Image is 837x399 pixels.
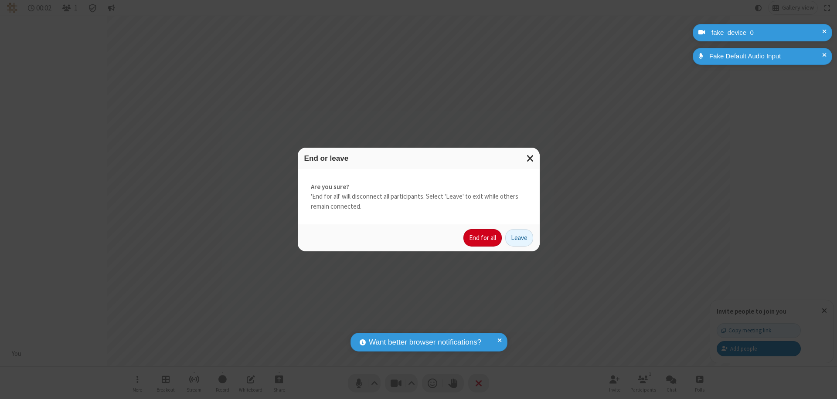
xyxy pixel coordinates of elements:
[706,51,826,61] div: Fake Default Audio Input
[369,337,481,348] span: Want better browser notifications?
[463,229,502,247] button: End for all
[298,169,540,225] div: 'End for all' will disconnect all participants. Select 'Leave' to exit while others remain connec...
[304,154,533,162] h3: End or leave
[505,229,533,247] button: Leave
[521,148,540,169] button: Close modal
[708,28,826,38] div: fake_device_0
[311,182,527,192] strong: Are you sure?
